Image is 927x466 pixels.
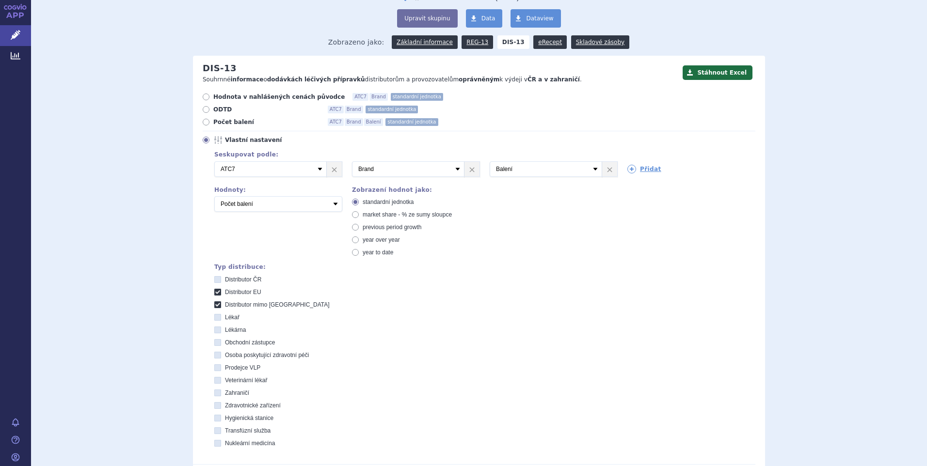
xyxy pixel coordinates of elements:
[225,301,330,308] span: Distributor mimo [GEOGRAPHIC_DATA]
[497,35,529,49] strong: DIS-13
[328,106,344,113] span: ATC7
[466,9,503,28] a: Data
[225,326,246,333] span: Lékárna
[533,35,567,49] a: eRecept
[363,236,400,243] span: year over year
[363,211,452,218] span: market share - % ze sumy sloupce
[363,224,421,231] span: previous period growth
[391,93,443,101] span: standardní jednotka
[203,76,678,84] p: Souhrnné o distributorům a provozovatelům k výdeji v .
[627,165,661,173] a: Přidat
[225,402,281,409] span: Zdravotnické zařízení
[214,264,755,270] div: Typ distribuce:
[225,377,267,384] span: Veterinární lékař
[213,106,320,113] span: ODTD
[203,63,237,74] h2: DIS-13
[328,35,384,49] span: Zobrazeno jako:
[213,93,345,101] span: Hodnota v nahlášených cenách původce
[225,339,275,346] span: Obchodní zástupce
[363,249,393,256] span: year to date
[363,199,414,205] span: standardní jednotka
[225,389,249,396] span: Zahraničí
[392,35,458,49] a: Základní informace
[225,136,332,144] span: Vlastní nastavení
[225,440,275,447] span: Nukleární medicína
[459,76,499,83] strong: oprávněným
[225,314,240,321] span: Lékař
[225,352,309,358] span: Osoba poskytující zdravotní péči
[511,9,560,28] a: Dataview
[366,106,418,113] span: standardní jednotka
[364,118,383,126] span: Balení
[225,289,261,295] span: Distributor EU
[602,162,617,176] a: ×
[328,118,344,126] span: ATC7
[385,118,438,126] span: standardní jednotka
[571,35,629,49] a: Skladové zásoby
[352,186,480,193] div: Zobrazení hodnot jako:
[464,162,479,176] a: ×
[481,15,495,22] span: Data
[214,186,342,193] div: Hodnoty:
[369,93,388,101] span: Brand
[526,15,553,22] span: Dataview
[225,364,260,371] span: Prodejce VLP
[683,65,752,80] button: Stáhnout Excel
[205,161,755,177] div: 3
[527,76,580,83] strong: ČR a v zahraničí
[462,35,493,49] a: REG-13
[225,276,261,283] span: Distributor ČR
[327,162,342,176] a: ×
[345,118,363,126] span: Brand
[225,415,273,421] span: Hygienická stanice
[225,427,271,434] span: Transfúzní služba
[267,76,365,83] strong: dodávkách léčivých přípravků
[397,9,457,28] button: Upravit skupinu
[231,76,264,83] strong: informace
[352,93,368,101] span: ATC7
[205,151,755,158] div: Seskupovat podle:
[345,106,363,113] span: Brand
[213,118,320,126] span: Počet balení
